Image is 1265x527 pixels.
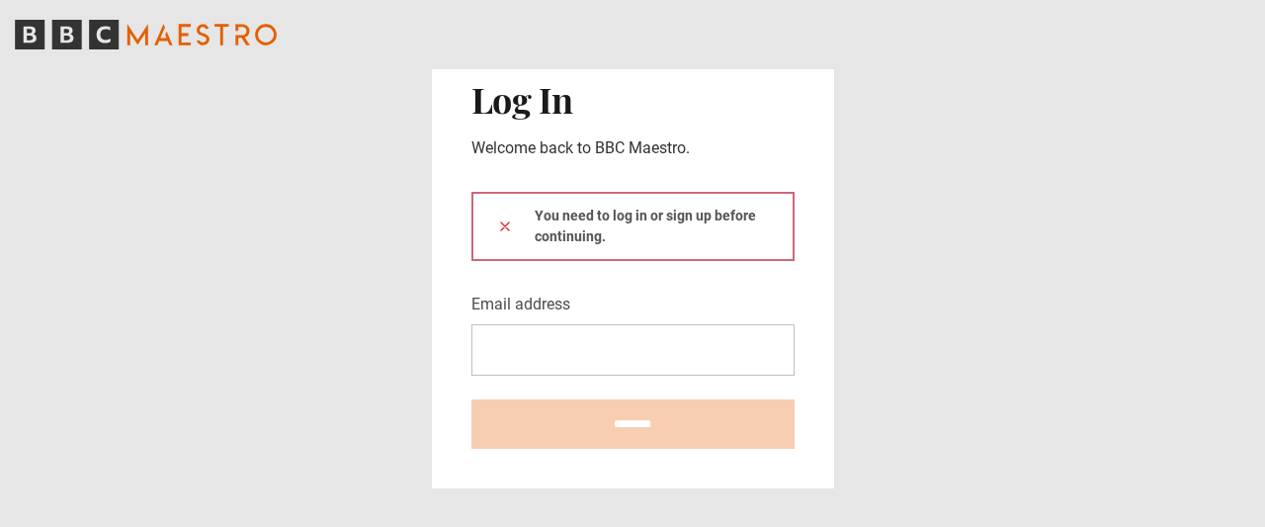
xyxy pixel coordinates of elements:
[471,293,570,316] label: Email address
[15,20,277,49] svg: BBC Maestro
[471,136,795,160] p: Welcome back to BBC Maestro.
[471,192,795,261] div: You need to log in or sign up before continuing.
[471,78,795,120] h2: Log In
